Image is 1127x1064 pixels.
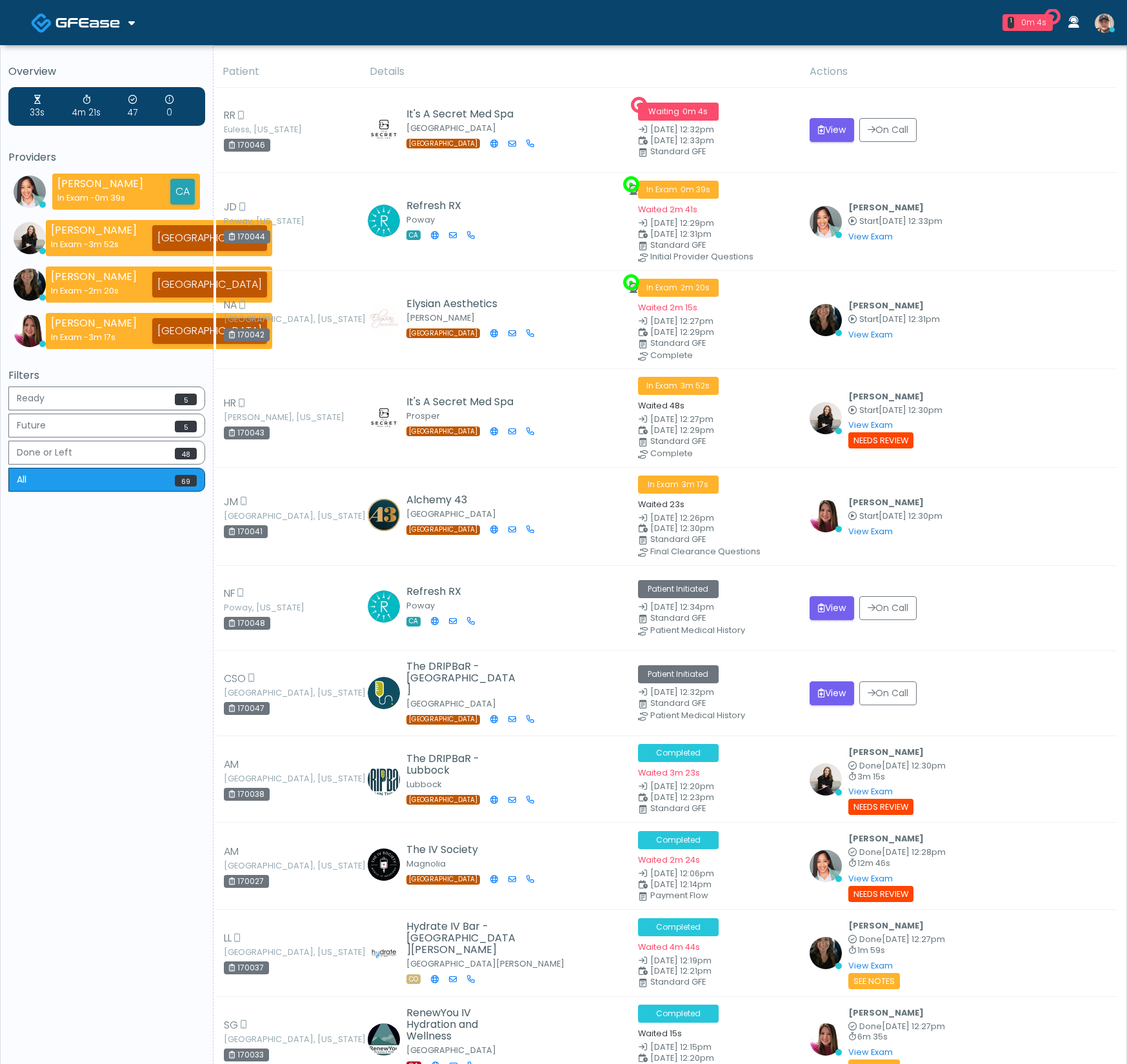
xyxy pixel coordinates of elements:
h5: Refresh RX [406,586,485,597]
span: Completed [638,831,719,849]
span: NF [224,586,235,601]
small: Started at [848,407,942,415]
img: Docovia [55,16,120,29]
small: Prosper [406,410,440,421]
th: Actions [802,56,1117,88]
span: [DATE] 12:29pm [650,425,714,436]
small: Date Created [638,603,794,612]
small: Scheduled Time [638,967,794,976]
div: 47 [128,94,137,119]
div: 170048 [224,617,270,630]
small: Completed at [848,762,946,770]
small: Completed at [848,848,946,857]
div: [GEOGRAPHIC_DATA] [152,272,267,297]
span: Completed [638,1005,719,1023]
small: [GEOGRAPHIC_DATA] [406,1045,496,1056]
button: On Call [859,118,917,142]
img: Diane Allen [368,205,400,237]
small: Date Created [638,514,794,523]
h5: Providers [8,152,205,163]
small: [GEOGRAPHIC_DATA] [406,508,496,519]
div: 4m 21s [72,94,101,119]
span: [GEOGRAPHIC_DATA] [406,427,480,436]
span: 3m 52s [681,380,710,391]
button: On Call [859,596,917,620]
small: Scheduled Time [638,427,794,435]
h5: It's A Secret Med Spa [406,108,519,120]
span: In Exam · [638,181,719,199]
small: Waited 2m 15s [638,302,697,313]
b: [PERSON_NAME] [848,202,924,213]
small: [PERSON_NAME], [US_STATE] [224,414,295,421]
img: Claire Richardson [368,848,400,881]
div: 170042 [224,328,270,341]
strong: [PERSON_NAME] [57,176,143,191]
span: Start [859,314,879,325]
span: [DATE] 12:20pm [650,1052,714,1063]
div: [GEOGRAPHIC_DATA] [152,318,267,344]
span: AM [224,844,239,859]
small: [GEOGRAPHIC_DATA] [406,123,496,134]
div: Patient Medical History [650,712,806,719]
h5: It's A Secret Med Spa [406,396,519,408]
small: [GEOGRAPHIC_DATA], [US_STATE] [224,316,295,323]
div: Basic example [8,386,205,495]
div: Standard GFE [650,536,806,543]
a: View Exam [848,231,893,242]
small: Started at [848,512,942,521]
small: Waited 15s [638,1028,682,1039]
span: 2m 20s [681,282,710,293]
small: [GEOGRAPHIC_DATA], [US_STATE] [224,512,295,520]
img: Megan McComy [810,500,842,532]
span: [DATE] 12:30pm [879,405,942,416]
span: [DATE] 12:27pm [650,414,713,425]
div: 0m 4s [1019,17,1048,28]
small: Waited 23s [638,499,684,510]
img: Diane Allen [368,590,400,623]
b: [PERSON_NAME] [848,497,924,508]
img: Taylor Buckley [368,1023,400,1056]
small: Euless, [US_STATE] [224,126,295,134]
small: Scheduled Time [638,1054,794,1063]
small: [GEOGRAPHIC_DATA], [US_STATE] [224,949,295,956]
span: [GEOGRAPHIC_DATA] [406,525,480,535]
span: [DATE] 12:29pm [650,326,714,337]
div: 170043 [224,427,270,439]
small: Date Created [638,1043,794,1052]
div: Final Clearance Questions [650,548,806,556]
small: Magnolia [406,858,446,869]
img: Amanda Creel [368,401,400,433]
small: Date Created [638,317,794,326]
span: [DATE] 12:34pm [650,601,714,612]
small: Poway [406,600,435,611]
span: [DATE] 12:33pm [650,135,714,146]
small: Scheduled Time [638,230,794,239]
span: Done [859,1021,882,1032]
span: [DATE] 12:26pm [650,512,714,523]
img: Michelle Picione [810,937,842,969]
span: Patient Initiated [638,665,719,683]
div: 170033 [224,1049,269,1061]
small: [GEOGRAPHIC_DATA], [US_STATE] [224,775,295,783]
div: Standard GFE [650,148,806,156]
small: Needs Review [848,432,913,448]
a: View Exam [848,786,893,797]
span: Waiting · [638,103,719,121]
span: LL [224,930,232,946]
span: CSO [224,671,246,687]
small: See Notes [848,973,900,989]
h5: The DRIPBaR - Lubbock [406,753,519,776]
small: Poway, [US_STATE] [224,604,295,612]
small: Date Created [638,688,794,697]
img: Christy Duran [368,303,400,335]
small: Started at [848,217,942,226]
div: 170044 [224,230,270,243]
small: Waited 2m 41s [638,204,697,215]
h5: Overview [8,66,205,77]
span: [DATE] 12:27pm [882,1021,945,1032]
h5: Refresh RX [406,200,485,212]
div: Standard GFE [650,978,806,986]
img: Veena Chandrakar [368,677,400,709]
button: All69 [8,468,205,492]
h5: RenewYou IV Hydration and Wellness [406,1007,519,1042]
